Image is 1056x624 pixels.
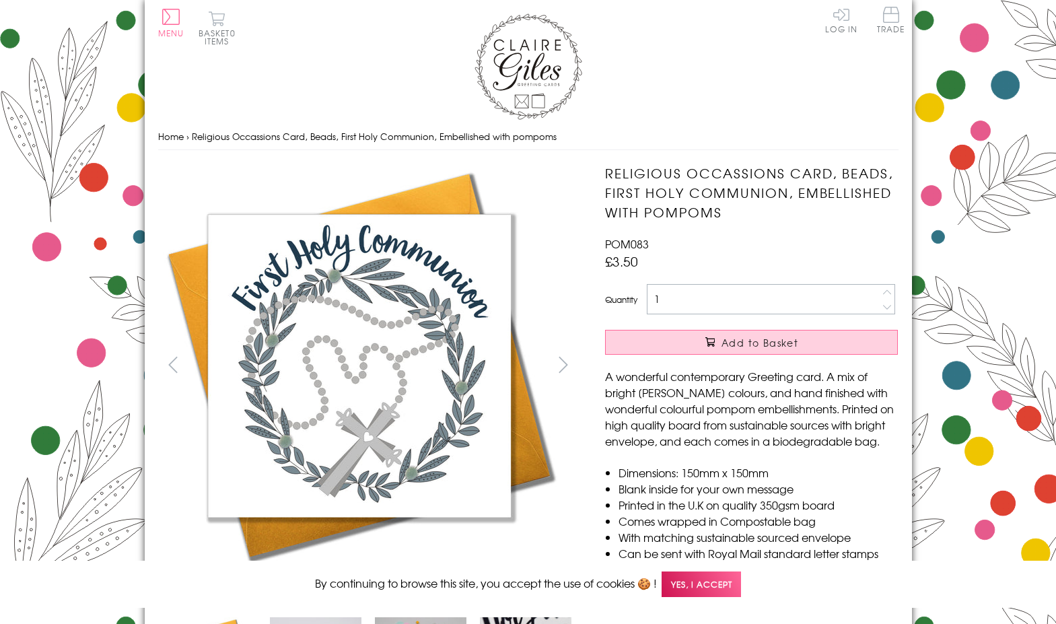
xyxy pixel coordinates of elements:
a: Home [158,130,184,143]
button: Menu [158,9,184,37]
span: Add to Basket [721,336,798,349]
h1: Religious Occassions Card, Beads, First Holy Communion, Embellished with pompoms [605,164,898,221]
li: Blank inside for your own message [619,481,898,497]
label: Quantity [605,293,637,306]
span: 0 items [205,27,236,47]
li: With matching sustainable sourced envelope [619,529,898,545]
span: Menu [158,27,184,39]
img: Claire Giles Greetings Cards [474,13,582,120]
li: Can be sent with Royal Mail standard letter stamps [619,545,898,561]
span: Yes, I accept [662,571,741,598]
a: Log In [825,7,857,33]
span: › [186,130,189,143]
button: prev [158,349,188,380]
p: A wonderful contemporary Greeting card. A mix of bright [PERSON_NAME] colours, and hand finished ... [605,368,898,449]
span: POM083 [605,236,649,252]
a: Trade [877,7,905,36]
li: Comes wrapped in Compostable bag [619,513,898,529]
button: Add to Basket [605,330,898,355]
button: Basket0 items [199,11,236,45]
nav: breadcrumbs [158,123,899,151]
span: £3.50 [605,252,638,271]
span: Trade [877,7,905,33]
img: Religious Occassions Card, Beads, First Holy Communion, Embellished with pompoms [157,164,561,567]
img: Religious Occassions Card, Beads, First Holy Communion, Embellished with pompoms [578,164,982,567]
li: Dimensions: 150mm x 150mm [619,464,898,481]
button: next [548,349,578,380]
span: Religious Occassions Card, Beads, First Holy Communion, Embellished with pompoms [192,130,557,143]
li: Printed in the U.K on quality 350gsm board [619,497,898,513]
